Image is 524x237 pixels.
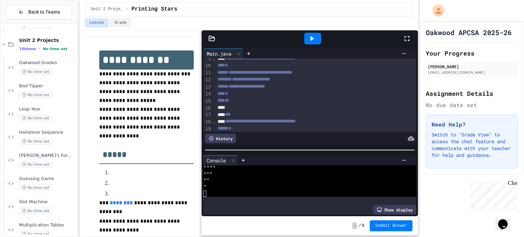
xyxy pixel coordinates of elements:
[203,84,212,91] div: 13
[91,6,123,12] span: Unit 2 Projects
[19,115,53,121] span: No time set
[426,48,518,58] h2: Your Progress
[28,9,60,16] span: Back to Teams
[203,98,212,105] div: 15
[19,47,36,51] span: 10 items
[203,119,212,126] div: 18
[39,46,40,51] span: •
[205,134,236,143] div: History
[19,37,76,43] span: Unit 2 Projects
[19,184,53,191] span: No time set
[203,155,238,165] div: Console
[19,153,76,159] span: [PERSON_NAME]'s Formula
[19,60,76,66] span: Oakwood Grades
[352,222,357,229] span: -
[375,223,407,228] span: Submit Answer
[432,120,512,129] h3: Need Help?
[203,77,212,84] div: 12
[359,223,361,228] span: /
[212,119,215,124] span: Fold line
[110,18,131,27] button: Grade
[19,138,53,145] span: No time set
[19,161,53,168] span: No time set
[426,28,512,37] h1: Oakwood APCSA 2025-26
[6,5,72,19] button: Back to Teams
[19,106,76,112] span: Leap Year
[370,220,413,231] button: Submit Answer
[203,91,212,98] div: 14
[19,69,53,75] span: No time set
[426,101,518,109] div: No due date set
[19,176,76,182] span: Guessing Game
[131,5,177,13] span: Printing Stars
[432,131,512,159] p: Switch to "Grade View" to access the chat feature and communicate with your teacher for help and ...
[203,126,212,133] div: 19
[373,205,416,214] div: Show display
[495,210,517,230] iframe: chat widget
[203,62,212,70] div: 10
[425,3,446,18] div: My Account
[426,89,518,98] h2: Assignment Details
[467,180,517,209] iframe: chat widget
[203,105,212,112] div: 16
[19,199,76,205] span: Slot Machine
[203,112,212,119] div: 17
[428,63,516,70] div: [PERSON_NAME]
[203,56,212,63] div: 9
[126,6,129,12] span: /
[362,223,364,228] span: 0
[203,50,235,57] div: Main.java
[3,3,47,43] div: Chat with us now!Close
[19,130,76,135] span: Hailstone Sequence
[203,48,243,59] div: Main.java
[19,222,76,228] span: Multiplication Tables
[203,157,229,164] div: Console
[43,47,68,51] span: No time set
[19,208,53,214] span: No time set
[203,70,212,77] div: 11
[212,56,215,61] span: Fold line
[428,70,516,75] div: [EMAIL_ADDRESS][DOMAIN_NAME]
[19,92,53,98] span: No time set
[19,83,76,89] span: Bad Tipper
[85,18,108,27] button: Lesson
